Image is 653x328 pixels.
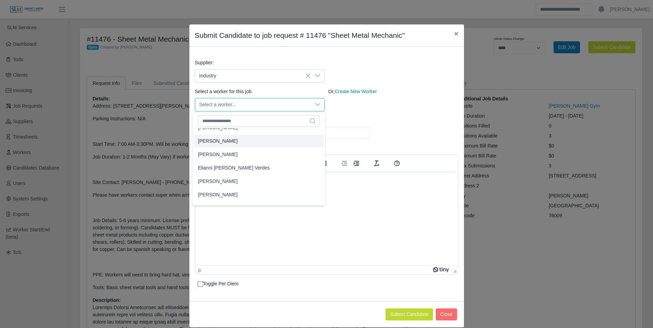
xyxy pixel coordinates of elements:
[318,158,330,168] button: Justify
[198,164,270,172] span: Elianni [PERSON_NAME] Verdes
[198,205,238,212] span: [PERSON_NAME]
[195,69,311,82] span: Industry
[198,151,238,158] span: [PERSON_NAME]
[195,30,405,41] h4: Submit Candidate to job request # 11476 "Sheet Metal Mechanic"
[194,162,324,174] li: Elianni Pena Verdes
[194,188,324,201] li: Elmer Cornover
[198,178,238,185] span: [PERSON_NAME]
[198,138,238,145] span: [PERSON_NAME]
[451,266,458,274] div: Press the Up and Down arrow keys to resize the editor.
[198,281,203,287] input: Toggle Per Diem
[195,98,311,111] span: Select a worker...
[335,89,377,94] a: Create New Worker
[194,175,324,188] li: Elio Aray
[350,158,362,168] button: Increase indent
[386,308,433,320] button: Submit Candidate
[195,88,252,95] label: Select a worker for this job
[196,171,458,265] iframe: Rich Text Area
[454,30,458,37] span: ×
[371,158,382,168] button: Clear formatting
[195,59,214,66] label: Supplier:
[198,280,239,287] label: Toggle Per Diem
[194,148,324,161] li: Eileen Camacho Rodriguez
[338,158,350,168] button: Decrease indent
[198,267,201,273] div: p
[449,24,464,43] button: Close
[327,88,460,111] div: Or,
[194,135,324,147] li: Efrain Andrade
[391,158,403,168] button: Help
[198,191,238,198] span: [PERSON_NAME]
[194,202,324,215] li: Elmer Orellana Menjivar
[436,308,457,320] button: Close
[433,267,450,273] a: Powered by Tiny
